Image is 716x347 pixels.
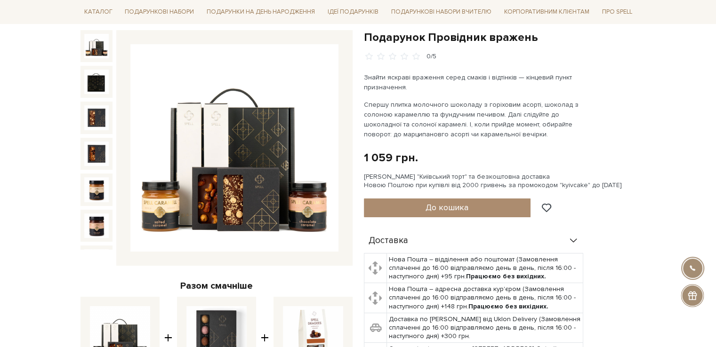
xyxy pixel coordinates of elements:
[468,302,548,310] b: Працюємо без вихідних.
[84,177,109,202] img: Подарунок Провідник вражень
[364,100,585,139] p: Спершу плитка молочного шоколаду з горіховим асорті, шоколад з солоною карамеллю та фундучним печ...
[426,52,436,61] div: 0/5
[364,173,636,189] div: [PERSON_NAME] "Київський торт" та безкоштовна доставка Новою Поштою при купівлі від 2000 гривень ...
[84,142,109,166] img: Подарунок Провідник вражень
[84,105,109,130] img: Подарунок Провідник вражень
[426,202,468,213] span: До кошика
[80,280,353,292] div: Разом смачніше
[324,5,382,19] a: Ідеї подарунків
[364,30,636,45] h1: Подарунок Провідник вражень
[84,34,109,58] img: Подарунок Провідник вражень
[386,253,583,283] td: Нова Пошта – відділення або поштомат (Замовлення сплаченні до 16:00 відправляємо день в день, піс...
[598,5,636,19] a: Про Spell
[386,313,583,343] td: Доставка по [PERSON_NAME] від Uklon Delivery (Замовлення сплаченні до 16:00 відправляємо день в д...
[387,4,495,20] a: Подарункові набори Вчителю
[386,283,583,313] td: Нова Пошта – адресна доставка кур'єром (Замовлення сплаченні до 16:00 відправляємо день в день, п...
[364,72,585,92] p: Знайти яскраві враження серед смаків і відтінків — кінцевий пункт призначення.
[364,150,418,165] div: 1 059 грн.
[80,5,116,19] a: Каталог
[500,5,593,19] a: Корпоративним клієнтам
[121,5,198,19] a: Подарункові набори
[364,198,531,217] button: До кошика
[130,44,338,252] img: Подарунок Провідник вражень
[84,70,109,94] img: Подарунок Провідник вражень
[203,5,319,19] a: Подарунки на День народження
[84,249,109,274] img: Подарунок Провідник вражень
[369,237,408,245] span: Доставка
[84,213,109,238] img: Подарунок Провідник вражень
[466,272,546,280] b: Працюємо без вихідних.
